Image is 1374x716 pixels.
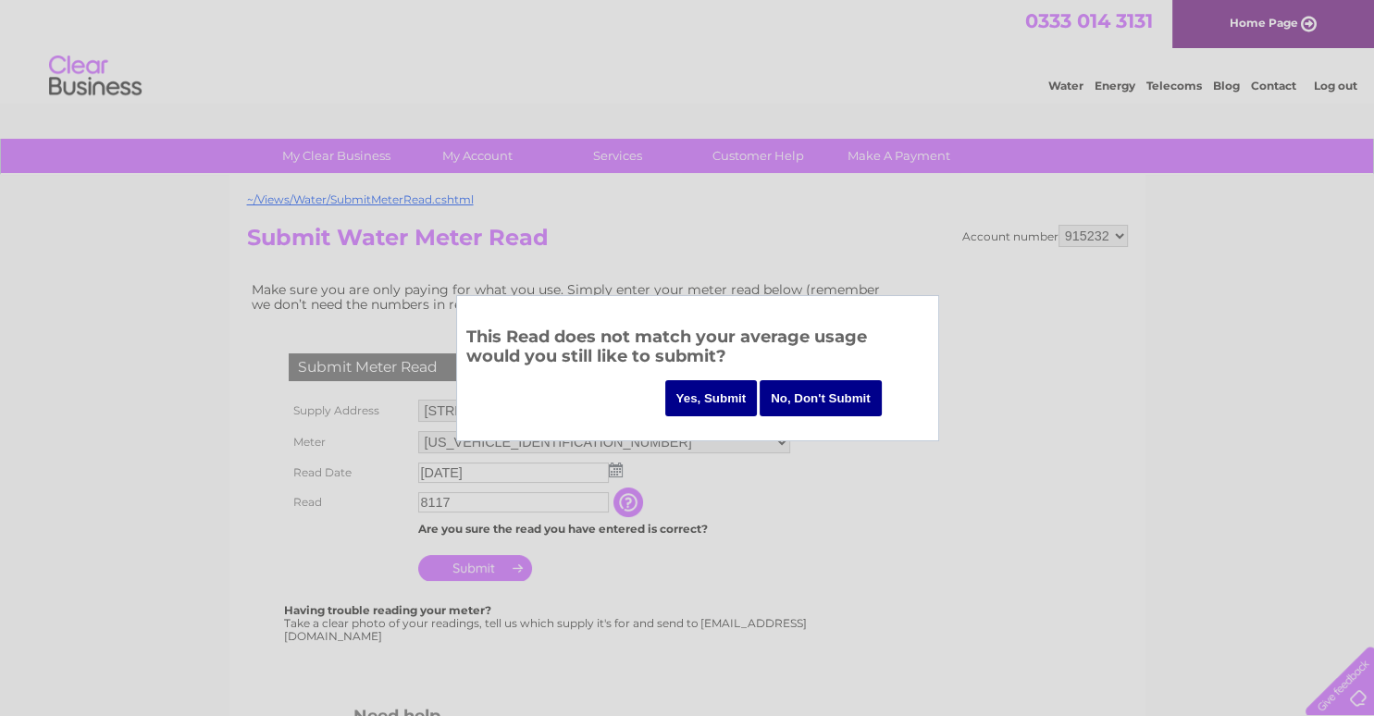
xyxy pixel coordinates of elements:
[251,10,1125,90] div: Clear Business is a trading name of Verastar Limited (registered in [GEOGRAPHIC_DATA] No. 3667643...
[1213,79,1240,93] a: Blog
[1313,79,1356,93] a: Log out
[466,324,929,375] h3: This Read does not match your average usage would you still like to submit?
[1025,9,1153,32] a: 0333 014 3131
[1048,79,1083,93] a: Water
[1146,79,1202,93] a: Telecoms
[1095,79,1135,93] a: Energy
[1251,79,1296,93] a: Contact
[48,48,142,105] img: logo.png
[760,380,882,416] input: No, Don't Submit
[665,380,758,416] input: Yes, Submit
